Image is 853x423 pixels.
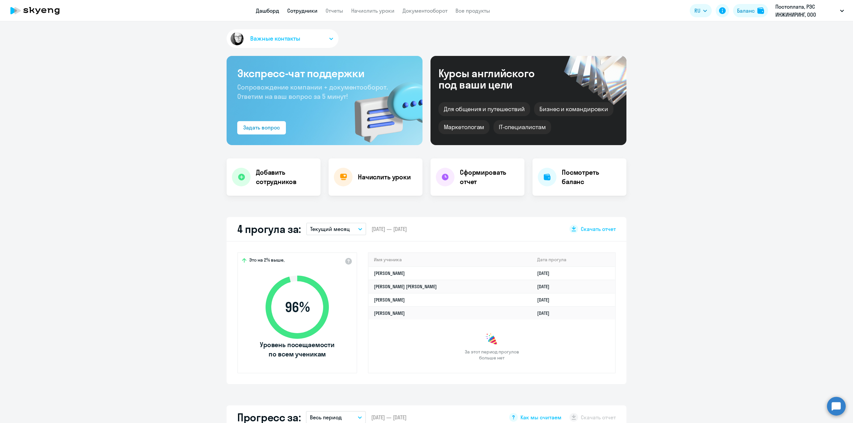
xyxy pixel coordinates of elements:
a: [DATE] [537,270,555,276]
span: За этот период прогулов больше нет [464,349,520,361]
span: [DATE] — [DATE] [372,225,407,233]
a: Все продукты [455,7,490,14]
a: [PERSON_NAME] [374,270,405,276]
img: balance [757,7,764,14]
h3: Экспресс-чат поддержки [237,67,412,80]
button: Текущий месяц [306,223,366,235]
h2: 4 прогула за: [237,222,301,236]
a: [PERSON_NAME] [PERSON_NAME] [374,284,437,290]
a: Отчеты [326,7,343,14]
span: Уровень посещаемости по всем ученикам [259,340,336,359]
div: Задать вопрос [243,123,280,131]
div: Баланс [737,7,755,15]
a: [PERSON_NAME] [374,310,405,316]
span: 96 % [259,299,336,315]
div: Курсы английского под ваши цели [438,68,552,90]
a: [PERSON_NAME] [374,297,405,303]
img: avatar [229,31,245,47]
h4: Добавить сотрудников [256,168,315,186]
span: RU [694,7,700,15]
h4: Сформировать отчет [460,168,519,186]
button: Балансbalance [733,4,768,17]
img: bg-img [345,70,423,145]
p: Постоплата, РЭС ИНЖИНИРИНГ, ООО [775,3,837,19]
p: Текущий месяц [310,225,350,233]
a: [DATE] [537,310,555,316]
h4: Посмотреть баланс [562,168,621,186]
a: [DATE] [537,284,555,290]
th: Имя ученика [369,253,532,267]
span: [DATE] — [DATE] [371,414,407,421]
p: Весь период [310,413,342,421]
a: Начислить уроки [351,7,395,14]
img: congrats [485,333,498,346]
span: Скачать отчет [581,225,616,233]
a: Дашборд [256,7,279,14]
button: Важные контакты [227,29,339,48]
span: Это на 2% выше, [249,257,285,265]
button: Постоплата, РЭС ИНЖИНИРИНГ, ООО [772,3,847,19]
div: Для общения и путешествий [438,102,530,116]
button: RU [690,4,712,17]
div: IT-специалистам [493,120,551,134]
a: Документооборот [403,7,447,14]
div: Бизнес и командировки [534,102,613,116]
div: Маркетологам [438,120,489,134]
button: Задать вопрос [237,121,286,134]
span: Как мы считаем [520,414,561,421]
span: Сопровождение компании + документооборот. Ответим на ваш вопрос за 5 минут! [237,83,388,101]
a: [DATE] [537,297,555,303]
a: Сотрудники [287,7,318,14]
h4: Начислить уроки [358,172,411,182]
span: Важные контакты [250,34,300,43]
th: Дата прогула [532,253,615,267]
